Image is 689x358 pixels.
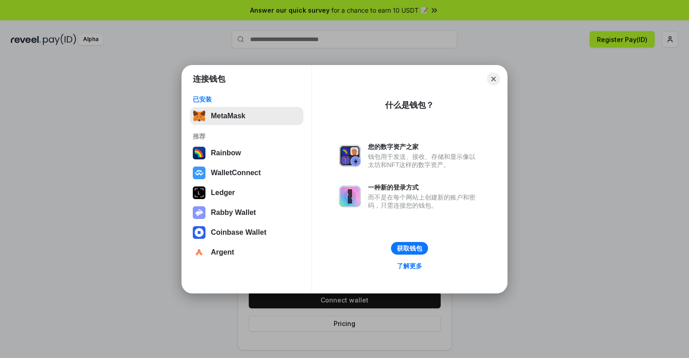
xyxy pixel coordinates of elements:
button: Coinbase Wallet [190,223,303,242]
div: 获取钱包 [397,244,422,252]
img: svg+xml,%3Csvg%20xmlns%3D%22http%3A%2F%2Fwww.w3.org%2F2000%2Fsvg%22%20fill%3D%22none%22%20viewBox... [339,145,361,167]
img: svg+xml,%3Csvg%20xmlns%3D%22http%3A%2F%2Fwww.w3.org%2F2000%2Fsvg%22%20width%3D%2228%22%20height%3... [193,186,205,199]
button: Argent [190,243,303,261]
button: Ledger [190,184,303,202]
div: Rabby Wallet [211,209,256,217]
button: Close [487,73,500,85]
a: 了解更多 [391,260,428,272]
div: Coinbase Wallet [211,228,266,237]
button: 获取钱包 [391,242,428,255]
div: MetaMask [211,112,245,120]
div: 什么是钱包？ [385,100,434,111]
button: MetaMask [190,107,303,125]
img: svg+xml,%3Csvg%20fill%3D%22none%22%20height%3D%2233%22%20viewBox%3D%220%200%2035%2033%22%20width%... [193,110,205,122]
div: 一种新的登录方式 [368,183,480,191]
img: svg+xml,%3Csvg%20width%3D%2228%22%20height%3D%2228%22%20viewBox%3D%220%200%2028%2028%22%20fill%3D... [193,167,205,179]
div: 推荐 [193,132,301,140]
div: Argent [211,248,234,256]
img: svg+xml,%3Csvg%20xmlns%3D%22http%3A%2F%2Fwww.w3.org%2F2000%2Fsvg%22%20fill%3D%22none%22%20viewBox... [339,186,361,207]
div: Ledger [211,189,235,197]
div: 了解更多 [397,262,422,270]
div: Rainbow [211,149,241,157]
img: svg+xml,%3Csvg%20width%3D%2228%22%20height%3D%2228%22%20viewBox%3D%220%200%2028%2028%22%20fill%3D... [193,226,205,239]
div: 已安装 [193,95,301,103]
div: 钱包用于发送、接收、存储和显示像以太坊和NFT这样的数字资产。 [368,153,480,169]
button: Rainbow [190,144,303,162]
div: WalletConnect [211,169,261,177]
div: 您的数字资产之家 [368,143,480,151]
img: svg+xml,%3Csvg%20xmlns%3D%22http%3A%2F%2Fwww.w3.org%2F2000%2Fsvg%22%20fill%3D%22none%22%20viewBox... [193,206,205,219]
h1: 连接钱包 [193,74,225,84]
img: svg+xml,%3Csvg%20width%3D%2228%22%20height%3D%2228%22%20viewBox%3D%220%200%2028%2028%22%20fill%3D... [193,246,205,259]
div: 而不是在每个网站上创建新的账户和密码，只需连接您的钱包。 [368,193,480,209]
img: svg+xml,%3Csvg%20width%3D%22120%22%20height%3D%22120%22%20viewBox%3D%220%200%20120%20120%22%20fil... [193,147,205,159]
button: Rabby Wallet [190,204,303,222]
button: WalletConnect [190,164,303,182]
